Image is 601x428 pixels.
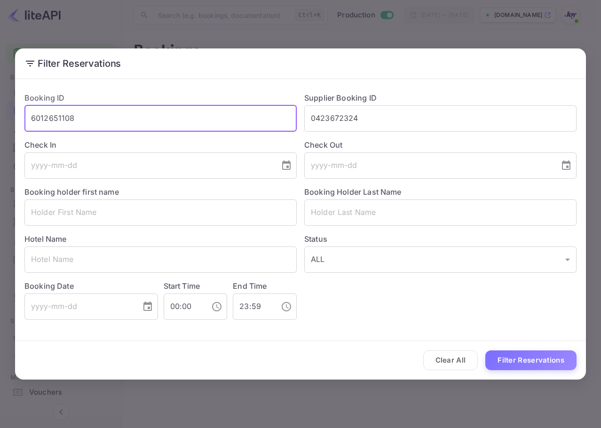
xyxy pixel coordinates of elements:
input: Booking ID [24,105,297,132]
button: Choose time, selected time is 11:59 PM [277,297,296,316]
button: Choose date [277,156,296,175]
button: Filter Reservations [485,350,577,371]
label: Booking holder first name [24,187,119,197]
label: Booking Holder Last Name [304,187,402,197]
input: yyyy-mm-dd [24,152,273,179]
label: Booking ID [24,93,65,103]
label: Hotel Name [24,234,67,244]
label: Status [304,233,577,245]
label: Check In [24,139,297,151]
input: yyyy-mm-dd [304,152,553,179]
div: ALL [304,246,577,273]
label: Booking Date [24,280,158,292]
label: Start Time [164,281,200,291]
label: Supplier Booking ID [304,93,377,103]
input: Holder First Name [24,199,297,226]
button: Clear All [423,350,478,371]
input: Holder Last Name [304,199,577,226]
button: Choose date [138,297,157,316]
label: End Time [233,281,267,291]
button: Choose date [557,156,576,175]
input: Hotel Name [24,246,297,273]
input: Supplier Booking ID [304,105,577,132]
h2: Filter Reservations [15,48,586,79]
input: yyyy-mm-dd [24,293,134,320]
input: hh:mm [164,293,204,320]
button: Choose time, selected time is 12:00 AM [207,297,226,316]
input: hh:mm [233,293,273,320]
label: Check Out [304,139,577,151]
